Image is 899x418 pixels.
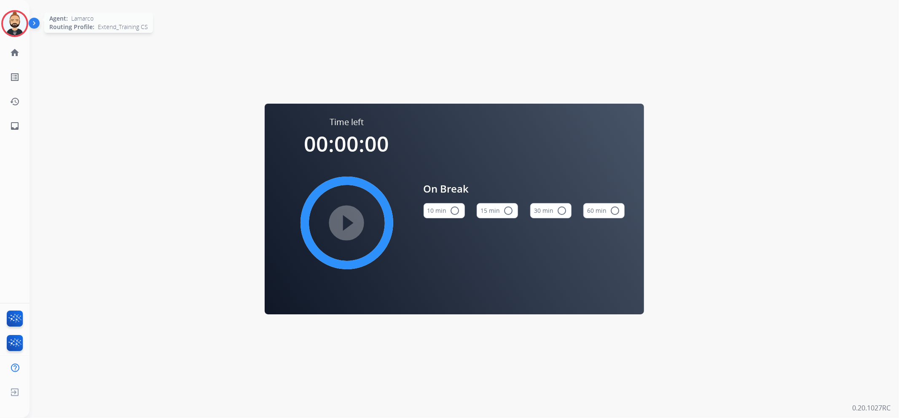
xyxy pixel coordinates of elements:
mat-icon: radio_button_unchecked [450,206,460,216]
mat-icon: list_alt [10,72,20,82]
span: Lamarco [71,14,94,23]
button: 60 min [583,203,625,218]
img: avatar [3,12,27,35]
span: On Break [424,181,625,196]
span: Routing Profile: [49,23,94,31]
span: 00:00:00 [304,129,389,158]
span: Agent: [49,14,68,23]
mat-icon: radio_button_unchecked [557,206,567,216]
button: 30 min [530,203,572,218]
span: Time left [330,116,364,128]
button: 15 min [477,203,518,218]
mat-icon: home [10,48,20,58]
span: Extend_Training CS [98,23,148,31]
mat-icon: radio_button_unchecked [610,206,620,216]
mat-icon: radio_button_unchecked [503,206,513,216]
button: 10 min [424,203,465,218]
mat-icon: history [10,96,20,107]
p: 0.20.1027RC [852,403,891,413]
mat-icon: inbox [10,121,20,131]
